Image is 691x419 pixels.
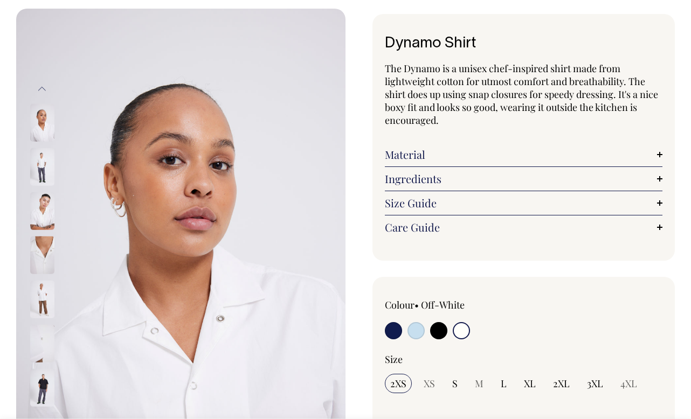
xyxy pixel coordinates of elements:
[385,62,658,127] span: The Dynamo is a unisex chef-inspired shirt made from lightweight cotton for utmost comfort and br...
[385,148,662,161] a: Material
[30,148,54,186] img: off-white
[469,374,489,393] input: M
[495,374,512,393] input: L
[30,369,54,407] img: black
[385,197,662,210] a: Size Guide
[385,298,496,311] div: Colour
[452,377,458,390] span: S
[501,377,507,390] span: L
[34,76,50,101] button: Previous
[424,377,435,390] span: XS
[519,374,541,393] input: XL
[553,377,570,390] span: 2XL
[385,353,662,366] div: Size
[421,298,465,311] label: Off-White
[582,374,609,393] input: 3XL
[30,236,54,274] img: off-white
[548,374,575,393] input: 2XL
[30,192,54,230] img: off-white
[587,377,603,390] span: 3XL
[447,374,463,393] input: S
[30,281,54,318] img: off-white
[30,325,54,362] img: off-white
[414,298,419,311] span: •
[418,374,440,393] input: XS
[385,36,662,52] h1: Dynamo Shirt
[30,104,54,142] img: off-white
[615,374,642,393] input: 4XL
[385,172,662,185] a: Ingredients
[475,377,483,390] span: M
[524,377,536,390] span: XL
[390,377,406,390] span: 2XS
[385,221,662,234] a: Care Guide
[620,377,637,390] span: 4XL
[385,374,412,393] input: 2XS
